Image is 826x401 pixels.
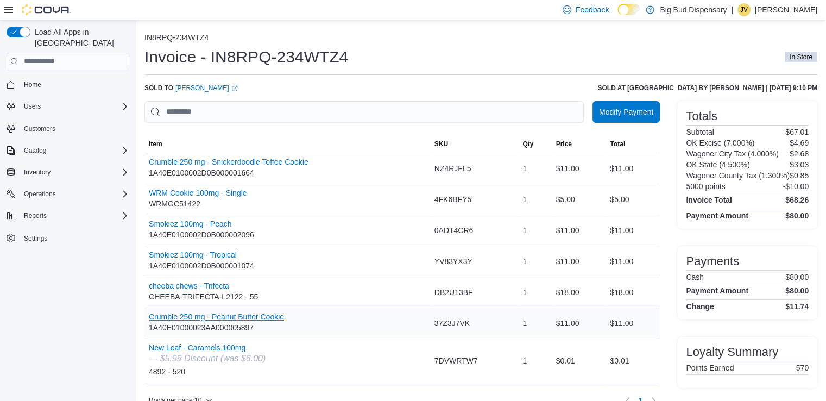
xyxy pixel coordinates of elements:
button: Home [2,77,134,92]
svg: External link [231,85,238,92]
span: Reports [24,211,47,220]
div: $11.00 [606,220,660,241]
span: Qty [522,140,533,148]
div: 1A40E0100002D0B000001664 [149,158,308,179]
div: WRMGC51422 [149,189,247,210]
span: Price [556,140,572,148]
button: Inventory [20,166,55,179]
h6: Subtotal [686,128,714,136]
h4: Invoice Total [686,196,732,204]
p: Big Bud Dispensary [660,3,727,16]
span: Home [20,78,129,91]
div: 1A40E01000023AA000005897 [149,312,284,334]
button: cheeba chews - Trifecta [149,281,258,290]
p: [PERSON_NAME] [755,3,817,16]
button: Catalog [20,144,51,157]
h6: Wagoner County Tax (1.300%) [686,171,790,180]
button: Users [20,100,45,113]
h6: 5000 points [686,182,725,191]
button: Reports [20,209,51,222]
p: -$10.00 [783,182,809,191]
button: Smokiez 100mg - Peach [149,220,254,228]
p: $3.03 [790,160,809,169]
div: $0.01 [552,350,606,372]
span: Customers [20,122,129,135]
span: YV83YX3Y [434,255,472,268]
div: 1 [518,189,551,210]
div: $0.01 [606,350,660,372]
p: 570 [796,364,809,372]
div: CHEEBA-TRIFECTA-L2122 - 55 [149,281,258,303]
div: $11.00 [606,250,660,272]
div: $11.00 [606,312,660,334]
h6: Wagoner City Tax (4.000%) [686,149,778,158]
button: Crumble 250 mg - Snickerdoodle Toffee Cookie [149,158,308,166]
span: Feedback [576,4,609,15]
div: 1 [518,158,551,179]
span: 37Z3J7VK [434,317,470,330]
div: $11.00 [552,220,606,241]
div: $11.00 [552,250,606,272]
button: Qty [518,135,551,153]
button: Catalog [2,143,134,158]
h4: Payment Amount [686,211,748,220]
span: 0ADT4CR6 [434,224,474,237]
h6: Cash [686,273,704,281]
span: JV [740,3,748,16]
nav: An example of EuiBreadcrumbs [144,33,817,44]
div: $5.00 [552,189,606,210]
h4: $11.74 [785,302,809,311]
h3: Payments [686,255,739,268]
button: Item [144,135,430,153]
input: This is a search bar. As you type, the results lower in the page will automatically filter. [144,101,584,123]
span: Total [610,140,625,148]
span: Operations [24,190,56,198]
span: Dark Mode [617,15,618,16]
span: Customers [24,124,55,133]
div: $11.00 [552,158,606,179]
div: 1A40E0100002D0B000002096 [149,220,254,241]
div: 1A40E0100002D0B000001074 [149,250,254,272]
span: In Store [790,52,812,62]
button: Total [606,135,660,153]
h3: Totals [686,110,717,123]
h4: Payment Amount [686,286,748,295]
button: Operations [2,186,134,202]
p: $2.68 [790,149,809,158]
button: Inventory [2,165,134,180]
span: Home [24,80,41,89]
span: Catalog [24,146,46,155]
div: $18.00 [552,281,606,303]
button: Operations [20,187,60,200]
div: $11.00 [552,312,606,334]
a: Settings [20,232,52,245]
h3: Loyalty Summary [686,346,778,359]
a: Home [20,78,46,91]
span: In Store [785,52,817,62]
span: Item [149,140,162,148]
a: [PERSON_NAME]External link [175,84,238,92]
span: SKU [434,140,448,148]
span: Users [20,100,129,113]
div: $11.00 [606,158,660,179]
span: NZ4RJFL5 [434,162,471,175]
button: Reports [2,208,134,223]
p: | [731,3,733,16]
div: 1 [518,250,551,272]
div: 1 [518,281,551,303]
button: Crumble 250 mg - Peanut Butter Cookie [149,312,284,321]
button: New Leaf - Caramels 100mg [149,343,266,352]
div: 1 [518,220,551,241]
p: $67.01 [785,128,809,136]
span: Modify Payment [599,106,653,117]
button: Smokiez 100mg - Tropical [149,250,254,259]
span: 7DVWRTW7 [434,354,478,367]
h4: Change [686,302,714,311]
span: Inventory [24,168,51,177]
p: $0.85 [790,171,809,180]
h1: Invoice - IN8RPQ-234WTZ4 [144,46,348,68]
div: 1 [518,312,551,334]
a: Customers [20,122,60,135]
h4: $68.26 [785,196,809,204]
span: 4FK6BFY5 [434,193,471,206]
